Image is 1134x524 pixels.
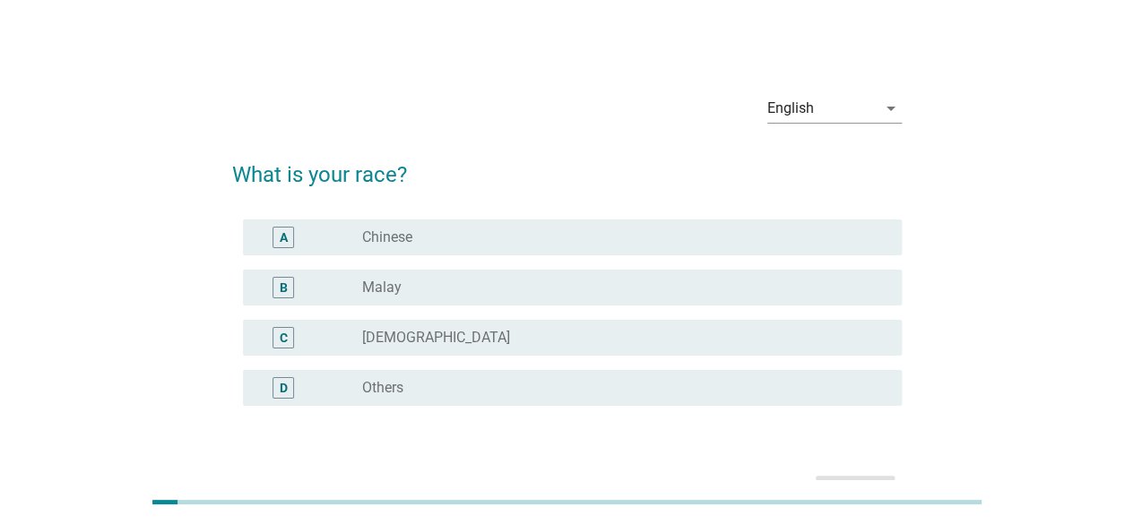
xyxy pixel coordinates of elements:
h2: What is your race? [232,141,902,191]
label: Malay [362,279,402,296]
div: C [280,328,288,347]
div: D [280,378,288,397]
div: B [280,278,288,296]
label: Chinese [362,228,412,246]
div: English [767,100,814,116]
i: arrow_drop_down [880,98,902,119]
label: [DEMOGRAPHIC_DATA] [362,329,510,347]
label: Others [362,379,403,397]
div: A [280,228,288,246]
